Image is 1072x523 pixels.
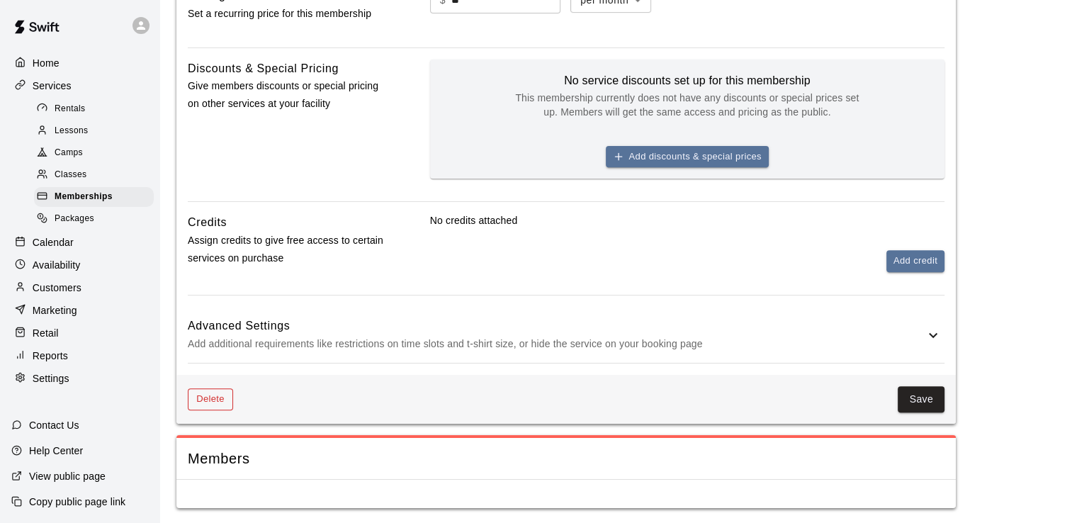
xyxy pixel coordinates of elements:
a: Settings [11,368,148,389]
p: Give members discounts or special pricing on other services at your facility [188,77,385,113]
p: No credits attached [430,213,944,227]
div: Packages [34,209,154,229]
h6: Credits [188,213,227,232]
p: Help Center [29,444,83,458]
p: View public page [29,469,106,483]
p: Home [33,56,60,70]
div: Classes [34,165,154,185]
p: Assign credits to give free access to certain services on purchase [188,232,385,267]
button: Add credit [886,250,944,272]
p: This membership currently does not have any discounts or special prices set up. Members will get ... [510,91,864,119]
div: Rentals [34,99,154,119]
button: Delete [188,388,233,410]
span: Rentals [55,102,86,116]
button: Save [898,386,944,412]
p: Add additional requirements like restrictions on time slots and t-shirt size, or hide the service... [188,335,925,353]
p: Reports [33,349,68,363]
button: Add discounts & special prices [606,146,769,168]
p: Marketing [33,303,77,317]
span: Classes [55,168,86,182]
div: Advanced SettingsAdd additional requirements like restrictions on time slots and t-shirt size, or... [188,307,944,363]
a: Memberships [34,186,159,208]
a: Services [11,75,148,96]
div: Camps [34,143,154,163]
a: Customers [11,277,148,298]
a: Marketing [11,300,148,321]
span: Members [188,449,944,468]
p: Customers [33,281,81,295]
a: Reports [11,345,148,366]
a: Retail [11,322,148,344]
h6: Discounts & Special Pricing [188,60,339,78]
span: Camps [55,146,83,160]
p: Availability [33,258,81,272]
a: Packages [34,208,159,230]
a: Home [11,52,148,74]
a: Lessons [34,120,159,142]
p: Retail [33,326,59,340]
span: Lessons [55,124,89,138]
p: Contact Us [29,418,79,432]
a: Classes [34,164,159,186]
a: Availability [11,254,148,276]
p: Set a recurring price for this membership [188,5,385,23]
p: Calendar [33,235,74,249]
p: Copy public page link [29,495,125,509]
span: Packages [55,212,94,226]
h6: Advanced Settings [188,317,925,335]
a: Calendar [11,232,148,253]
p: Services [33,79,72,93]
div: Memberships [34,187,154,207]
a: Camps [34,142,159,164]
p: Settings [33,371,69,386]
div: Lessons [34,121,154,141]
span: Memberships [55,190,113,204]
a: Rentals [34,98,159,120]
h6: No service discounts set up for this membership [510,71,864,91]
